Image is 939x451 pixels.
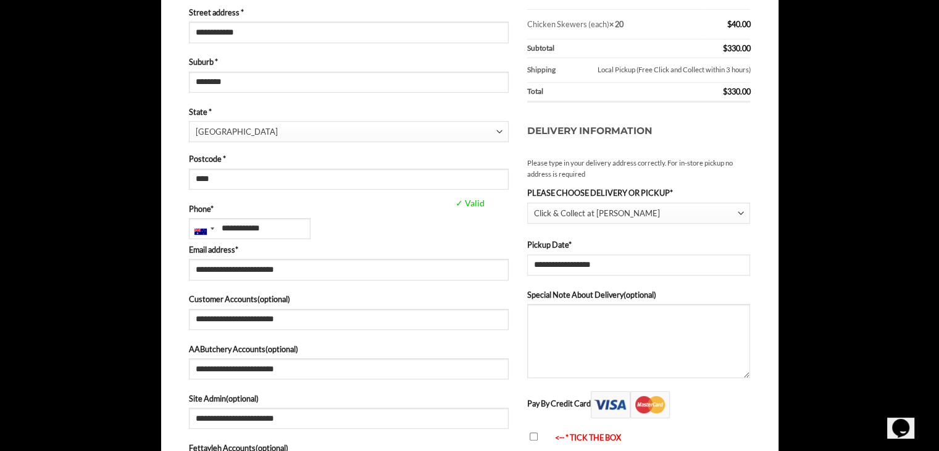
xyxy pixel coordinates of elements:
bdi: 330.00 [722,86,750,96]
div: Australia: +61 [190,219,218,238]
label: Special Note About Delivery [527,289,751,301]
label: Local Pickup (Free Click and Collect within 3 hours) [569,62,751,78]
img: Pay By Credit Card [591,391,670,418]
strong: × 20 [609,19,624,29]
label: PLEASE CHOOSE DELIVERY OR PICKUP [527,187,751,199]
th: Total [527,83,706,103]
label: State [189,106,509,118]
img: arrow-blink.gif [544,434,555,442]
label: Site Admin [189,392,509,405]
bdi: 330.00 [722,43,750,53]
h3: Delivery Information [527,111,751,151]
label: Suburb [189,56,509,68]
label: Pickup Date [527,238,751,251]
label: Email address [189,243,509,256]
span: $ [727,19,731,29]
label: Street address [189,6,509,19]
span: New South Wales [196,122,496,142]
span: (optional) [265,344,298,354]
span: $ [722,86,727,96]
font: <-- * TICK THE BOX [555,432,621,442]
span: ✓ Valid [453,196,574,211]
span: (optional) [226,394,259,403]
small: Please type in your delivery address correctly. For in-store pickup no address is required [527,158,751,180]
span: (optional) [624,290,656,300]
th: Subtotal [527,40,706,58]
span: $ [722,43,727,53]
input: <-- * TICK THE BOX [530,432,538,440]
td: Chicken Skewers (each) [527,10,706,39]
bdi: 40.00 [727,19,750,29]
label: Customer Accounts [189,293,509,305]
label: Postcode [189,153,509,165]
label: AAButchery Accounts [189,343,509,355]
span: Click & Collect at Abu Ahmad Butchery [527,203,751,224]
span: State [189,121,509,142]
label: Phone [189,203,509,215]
iframe: chat widget [887,402,927,439]
th: Shipping [527,58,565,83]
span: (optional) [257,294,290,304]
label: Pay By Credit Card [527,398,670,408]
span: Click & Collect at Abu Ahmad Butchery [534,203,738,224]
